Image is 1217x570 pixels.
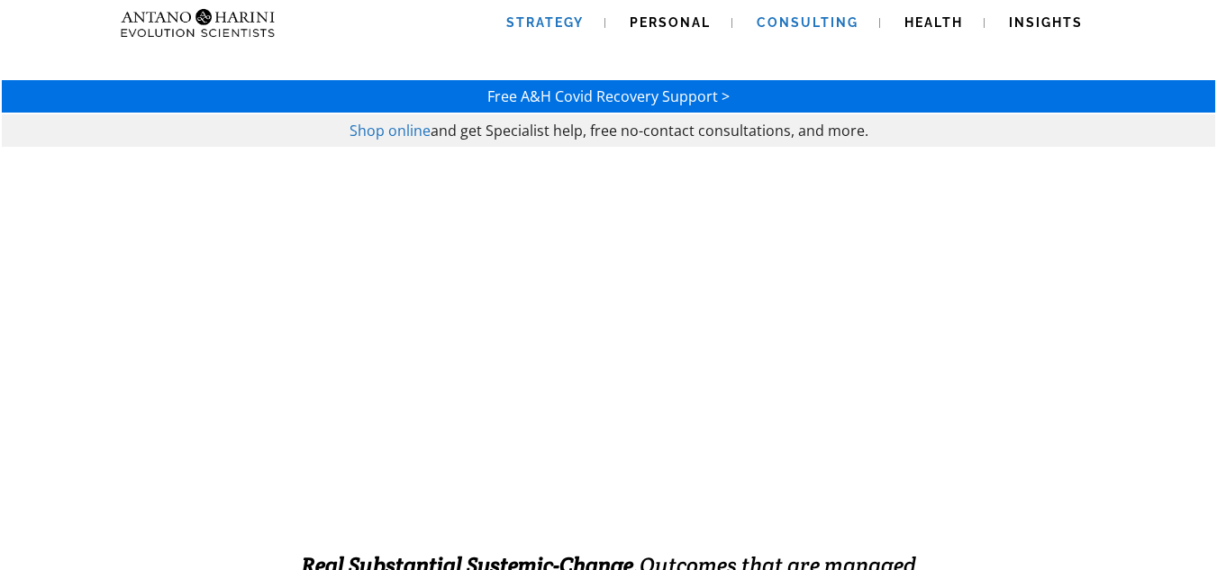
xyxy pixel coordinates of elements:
a: Free A&H Covid Recovery Support > [487,86,730,106]
span: Insights [1009,15,1083,30]
span: Strategy [506,15,584,30]
a: Shop online [350,121,431,140]
strong: EXCELLENCE INSTALLATION. ENABLED. [248,439,969,483]
span: and get Specialist help, free no-contact consultations, and more. [431,121,868,140]
span: Consulting [757,15,858,30]
span: Personal [630,15,711,30]
span: Health [904,15,963,30]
